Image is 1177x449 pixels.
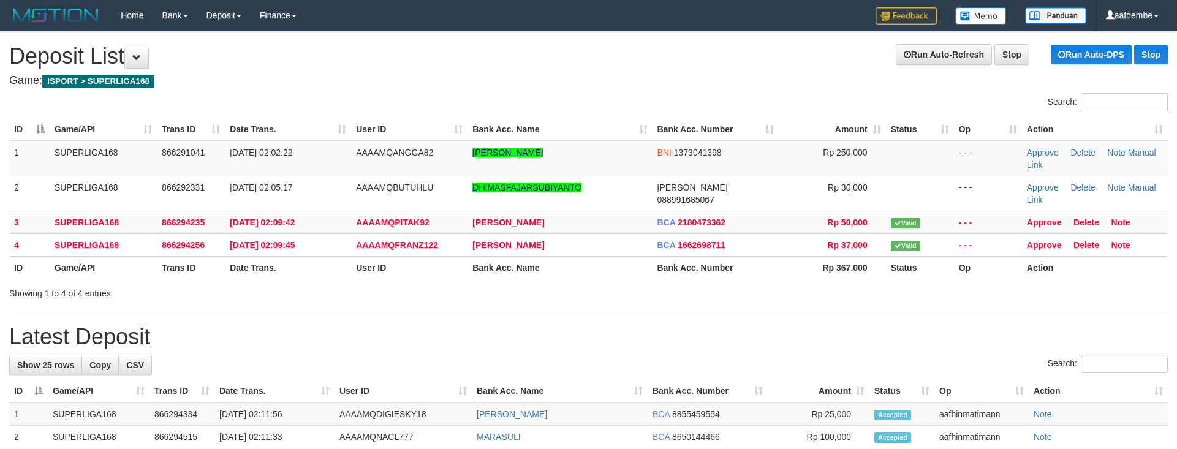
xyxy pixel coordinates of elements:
[891,241,920,251] span: Valid transaction
[472,217,544,227] a: [PERSON_NAME]
[9,282,481,300] div: Showing 1 to 4 of 4 entries
[1027,148,1156,170] a: Manual Link
[9,141,50,176] td: 1
[335,402,472,426] td: AAAAMQDIGIESKY18
[81,355,119,375] a: Copy
[9,325,1168,349] h1: Latest Deposit
[9,380,48,402] th: ID: activate to sort column descending
[48,402,149,426] td: SUPERLIGA168
[472,240,544,250] a: [PERSON_NAME]
[50,256,157,279] th: Game/API
[162,183,205,192] span: 866292331
[648,380,768,402] th: Bank Acc. Number: activate to sort column ascending
[1025,7,1086,24] img: panduan.png
[162,217,205,227] span: 866294235
[162,148,205,157] span: 866291041
[1027,240,1062,250] a: Approve
[467,256,652,279] th: Bank Acc. Name
[823,148,867,157] span: Rp 250,000
[356,217,430,227] span: AAAAMQPITAK92
[954,118,1022,141] th: Op: activate to sort column ascending
[472,183,581,192] a: DHIMASFAJARSUBIYANTO
[126,360,144,370] span: CSV
[50,211,157,233] td: SUPERLIGA168
[1073,240,1099,250] a: Delete
[1029,380,1168,402] th: Action: activate to sort column ascending
[356,148,433,157] span: AAAAMQANGGA82
[657,148,672,157] span: BNI
[1081,355,1168,373] input: Search:
[954,141,1022,176] td: - - -
[674,148,722,157] span: Copy 1373041398 to clipboard
[9,176,50,211] td: 2
[1022,118,1168,141] th: Action: activate to sort column ascending
[828,183,868,192] span: Rp 30,000
[994,44,1029,65] a: Stop
[214,402,335,426] td: [DATE] 02:11:56
[9,355,82,375] a: Show 25 rows
[42,75,154,88] span: ISPORT > SUPERLIGA168
[230,240,295,250] span: [DATE] 02:09:45
[50,176,157,211] td: SUPERLIGA168
[472,148,543,157] a: [PERSON_NAME]
[1027,183,1059,192] a: Approve
[230,148,292,157] span: [DATE] 02:02:22
[50,233,157,256] td: SUPERLIGA168
[351,256,467,279] th: User ID
[779,118,886,141] th: Amount: activate to sort column ascending
[954,176,1022,211] td: - - -
[891,218,920,228] span: Valid transaction
[876,7,937,25] img: Feedback.jpg
[954,256,1022,279] th: Op
[157,256,225,279] th: Trans ID
[9,402,48,426] td: 1
[768,426,869,448] td: Rp 100,000
[50,141,157,176] td: SUPERLIGA168
[477,432,521,442] a: MARASULI
[162,240,205,250] span: 866294256
[657,195,714,205] span: Copy 088991685067 to clipboard
[1073,217,1099,227] a: Delete
[934,402,1029,426] td: aafhinmatimann
[356,240,438,250] span: AAAAMQFRANZ122
[657,183,728,192] span: [PERSON_NAME]
[225,256,351,279] th: Date Trans.
[653,409,670,419] span: BCA
[653,256,779,279] th: Bank Acc. Number
[1107,183,1126,192] a: Note
[934,380,1029,402] th: Op: activate to sort column ascending
[230,217,295,227] span: [DATE] 02:09:42
[657,240,676,250] span: BCA
[9,211,50,233] td: 3
[1027,217,1062,227] a: Approve
[1081,93,1168,111] input: Search:
[9,6,102,25] img: MOTION_logo.png
[9,75,1168,87] h4: Game:
[356,183,433,192] span: AAAAMQBUTUHLU
[934,426,1029,448] td: aafhinmatimann
[1070,183,1095,192] a: Delete
[874,432,911,443] span: Accepted
[335,380,472,402] th: User ID: activate to sort column ascending
[149,402,214,426] td: 866294334
[678,217,725,227] span: Copy 2180473362 to clipboard
[9,118,50,141] th: ID: activate to sort column descending
[827,217,867,227] span: Rp 50,000
[351,118,467,141] th: User ID: activate to sort column ascending
[954,233,1022,256] td: - - -
[886,118,954,141] th: Status: activate to sort column ascending
[874,410,911,420] span: Accepted
[1134,45,1168,64] a: Stop
[955,7,1007,25] img: Button%20Memo.svg
[472,380,648,402] th: Bank Acc. Name: activate to sort column ascending
[768,380,869,402] th: Amount: activate to sort column ascending
[1034,432,1052,442] a: Note
[157,118,225,141] th: Trans ID: activate to sort column ascending
[954,211,1022,233] td: - - -
[89,360,111,370] span: Copy
[50,118,157,141] th: Game/API: activate to sort column ascending
[214,426,335,448] td: [DATE] 02:11:33
[1111,217,1130,227] a: Note
[1051,45,1132,64] a: Run Auto-DPS
[118,355,152,375] a: CSV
